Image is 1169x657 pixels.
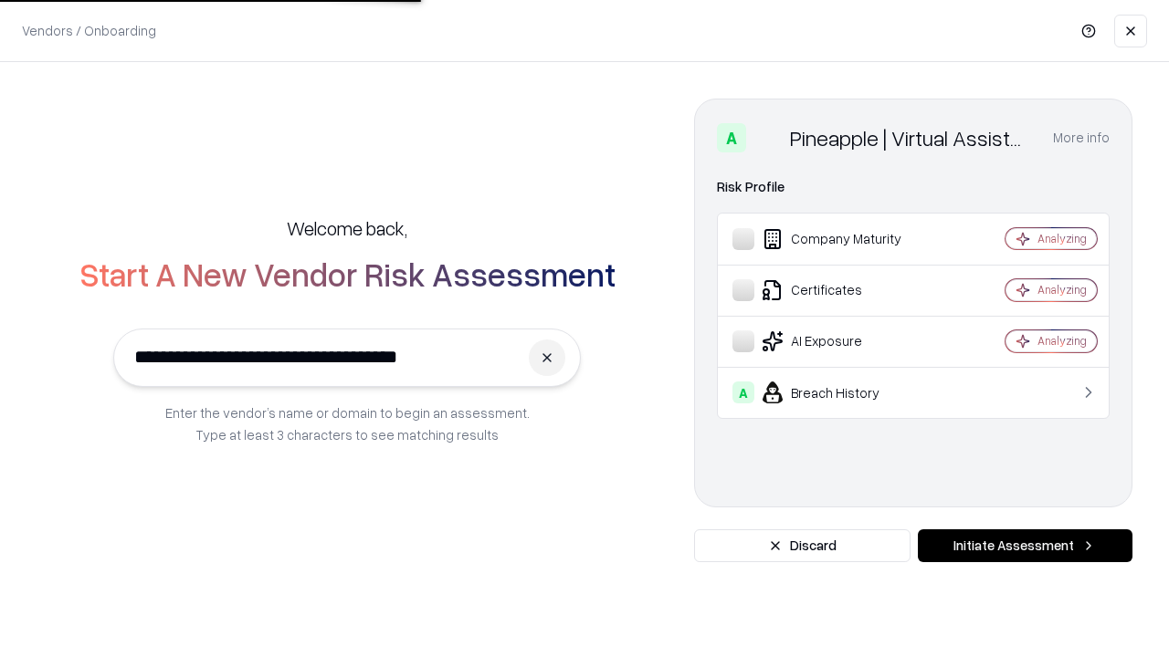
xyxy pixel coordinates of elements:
[790,123,1031,152] div: Pineapple | Virtual Assistant Agency
[1037,282,1087,297] div: Analyzing
[22,21,156,40] p: Vendors / Onboarding
[732,381,951,403] div: Breach History
[732,381,754,403] div: A
[1037,231,1087,246] div: Analyzing
[79,255,616,292] h2: Start A New Vendor Risk Assessment
[165,401,530,445] p: Enter the vendor’s name or domain to begin an assessment. Type at least 3 characters to see match...
[287,215,407,241] h5: Welcome back,
[694,529,911,562] button: Discard
[732,330,951,352] div: AI Exposure
[717,176,1110,198] div: Risk Profile
[732,228,951,250] div: Company Maturity
[753,123,783,152] img: Pineapple | Virtual Assistant Agency
[918,529,1132,562] button: Initiate Assessment
[717,123,746,152] div: A
[1053,121,1110,154] button: More info
[732,279,951,301] div: Certificates
[1037,333,1087,349] div: Analyzing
